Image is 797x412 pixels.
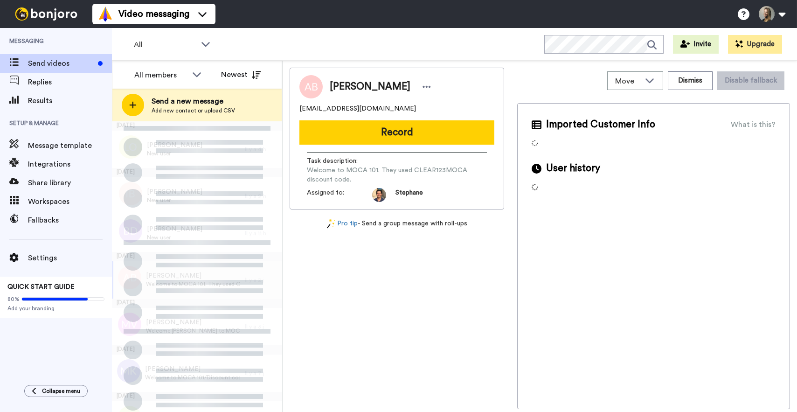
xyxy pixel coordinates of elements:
div: [DATE] [112,299,282,308]
div: [DATE] [112,252,282,261]
span: [PERSON_NAME] [147,224,202,234]
button: Upgrade [728,35,782,54]
img: vm-color.svg [98,7,113,21]
span: Welcome to MOCA 101. They used CLEAR123MOCA discount code. [146,280,240,288]
button: Record [299,120,494,145]
span: [PERSON_NAME] [147,140,202,150]
div: Il y a 7 j [245,370,277,377]
span: Replies [28,77,112,88]
button: Newest [214,65,268,84]
span: Share library [28,177,112,189]
div: [DATE] [112,345,282,355]
span: Move [615,76,640,87]
span: Add your branding [7,305,104,312]
span: 80% [7,295,20,303]
img: bd.png [119,219,142,243]
div: All members [134,70,187,81]
span: Video messaging [118,7,189,21]
span: [PERSON_NAME] [145,364,240,374]
span: Collapse menu [42,387,80,395]
span: Workspaces [28,196,112,207]
span: User history [546,161,600,175]
span: New user [147,234,202,241]
span: Integrations [28,159,112,170]
span: [PERSON_NAME] [146,271,240,280]
div: - Send a group message with roll-ups [290,219,504,229]
img: magic-wand.svg [327,219,335,229]
span: Results [28,95,112,106]
span: Imported Customer Info [546,118,655,132]
span: [EMAIL_ADDRESS][DOMAIN_NAME] [299,104,416,113]
div: [DATE] [112,121,282,131]
span: New user [147,150,202,157]
div: Il y a 3 j [245,323,277,330]
img: da5f5293-2c7b-4288-972f-10acbc376891-1597253892.jpg [372,188,386,202]
button: Disable fallback [717,71,784,90]
img: Image of Archan Bhandari [299,75,323,98]
span: All [134,39,196,50]
span: Settings [28,252,112,264]
span: Welcome [PERSON_NAME] to MOCA 101, she already started [146,327,240,335]
span: Task description : [307,156,372,166]
span: Message template [28,140,112,151]
span: Add new contact or upload CSV [152,107,235,114]
img: ab.png [118,266,141,289]
button: Dismiss [668,71,713,90]
div: Il y a 2 j [245,276,277,284]
img: mk.png [117,359,140,383]
img: ib.png [119,182,142,205]
div: Il y a 11 h [245,230,277,237]
span: Welcome to MOCA 101. They used CLEAR123MOCA discount code. [307,166,487,184]
img: lo.png [119,135,142,159]
span: Send a new message [152,96,235,107]
div: [DATE] [112,392,282,401]
div: Il y a 9 h [245,192,277,200]
span: New user [147,196,202,204]
span: [PERSON_NAME] [146,318,240,327]
span: Assigned to: [307,188,372,202]
div: What is this? [731,119,776,130]
div: [DATE] [112,168,282,177]
span: Fallbacks [28,215,112,226]
span: Welcome to MOCA 101/Discount code CLEARtps50/Is also interested in MOCA 201. I told them the disc... [145,374,240,381]
span: [PERSON_NAME] [147,187,202,196]
span: QUICK START GUIDE [7,284,75,290]
button: Invite [673,35,719,54]
button: Collapse menu [24,385,88,397]
div: Il y a 4 h [245,146,277,153]
span: Send videos [28,58,94,69]
span: [PERSON_NAME] [330,80,410,94]
img: mv.png [118,313,141,336]
img: bj-logo-header-white.svg [11,7,81,21]
a: Pro tip [327,219,358,229]
span: Stephane [395,188,423,202]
